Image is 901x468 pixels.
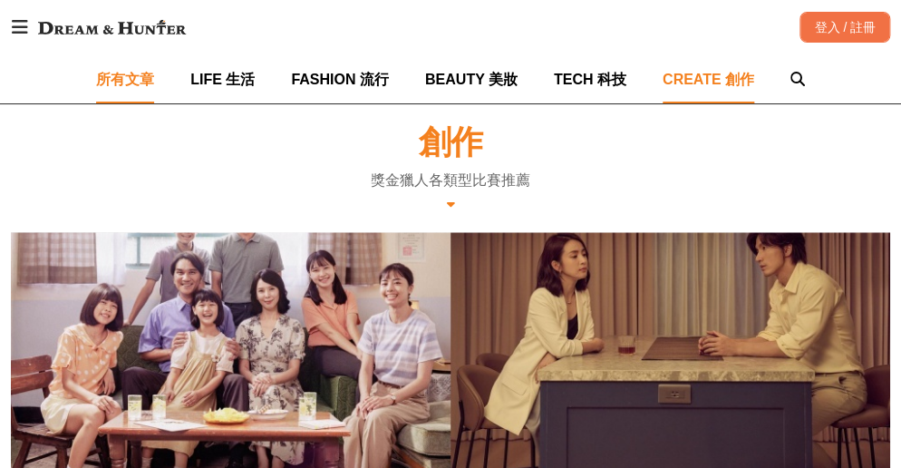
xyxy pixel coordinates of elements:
div: 獎金獵人各類型比賽推薦 [371,170,530,191]
a: TECH 科技 [554,55,626,103]
a: 所有文章 [96,55,154,103]
span: TECH 科技 [554,72,626,87]
a: CREATE 創作 [663,55,754,103]
a: BEAUTY 美妝 [425,55,518,103]
span: FASHION 流行 [291,72,389,87]
span: 所有文章 [96,72,154,87]
span: CREATE 創作 [663,72,754,87]
h1: 創作 [419,122,483,161]
span: LIFE 生活 [190,72,255,87]
img: Dream & Hunter [29,11,195,44]
a: LIFE 生活 [190,55,255,103]
a: FASHION 流行 [291,55,389,103]
div: 登入 / 註冊 [799,12,890,43]
span: BEAUTY 美妝 [425,72,518,87]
